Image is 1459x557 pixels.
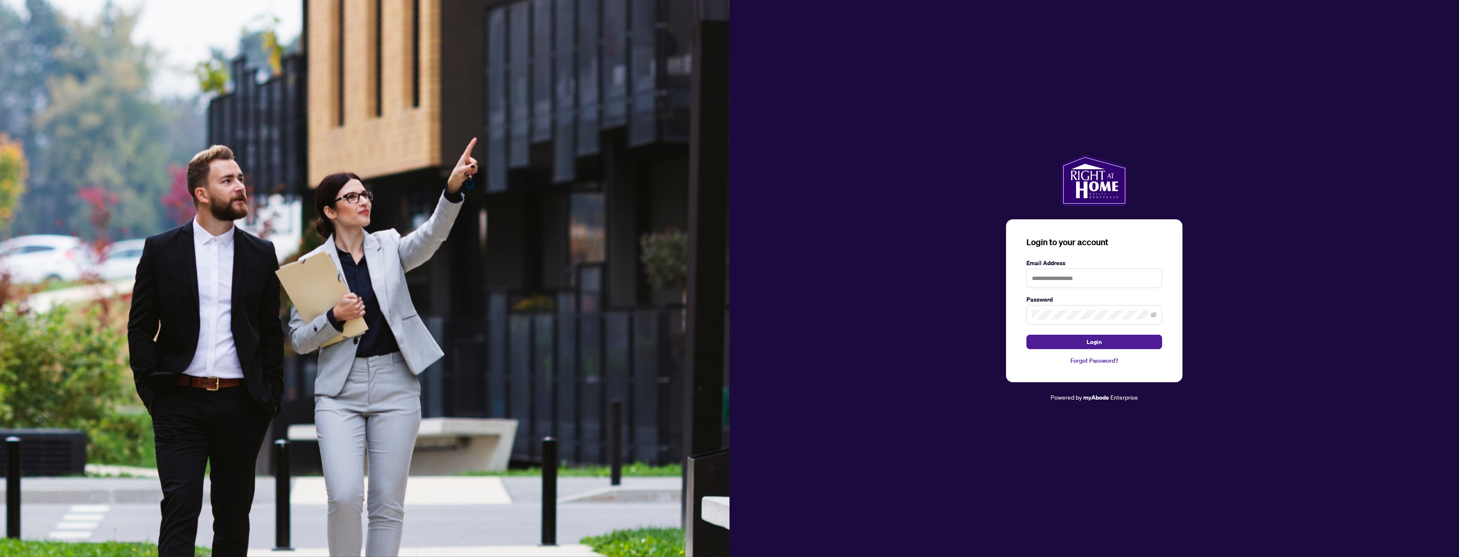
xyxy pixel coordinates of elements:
span: Enterprise [1110,393,1138,401]
label: Password [1026,295,1162,304]
img: ma-logo [1061,155,1127,206]
label: Email Address [1026,258,1162,268]
span: eye-invisible [1151,312,1157,318]
a: myAbode [1083,393,1109,402]
button: Login [1026,335,1162,349]
h3: Login to your account [1026,236,1162,248]
span: Powered by [1051,393,1082,401]
a: Forgot Password? [1026,356,1162,365]
span: Login [1087,335,1102,349]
